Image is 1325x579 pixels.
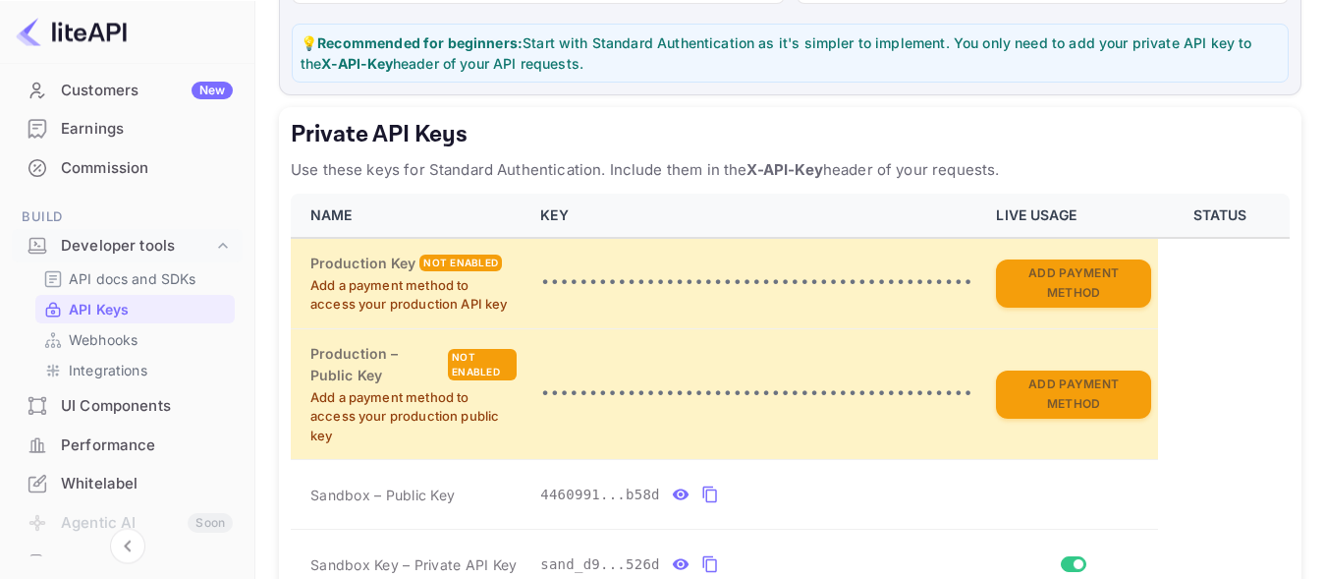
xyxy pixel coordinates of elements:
[540,554,660,575] span: sand_d9...526d
[12,149,243,186] a: Commission
[540,485,660,505] span: 4460991...b58d
[419,255,502,271] div: Not enabled
[301,32,1280,74] p: 💡 Start with Standard Authentication as it's simpler to implement. You only need to add your priv...
[35,356,235,384] div: Integrations
[61,473,233,495] div: Whitelabel
[12,149,243,188] div: Commission
[16,16,127,47] img: LiteAPI logo
[35,264,235,293] div: API docs and SDKs
[310,343,444,386] h6: Production – Public Key
[984,194,1158,238] th: LIVE USAGE
[110,528,145,563] button: Collapse navigation
[310,388,517,446] p: Add a payment method to access your production public key
[12,427,243,463] a: Performance
[310,556,517,573] span: Sandbox Key – Private API Key
[43,299,227,319] a: API Keys
[69,360,147,380] p: Integrations
[1158,194,1290,238] th: STATUS
[12,427,243,465] div: Performance
[69,299,129,319] p: API Keys
[43,360,227,380] a: Integrations
[61,118,233,141] div: Earnings
[12,387,243,424] a: UI Components
[12,229,243,263] div: Developer tools
[528,194,984,238] th: KEY
[310,485,455,505] span: Sandbox – Public Key
[69,329,138,350] p: Webhooks
[291,119,1290,150] h5: Private API Keys
[996,260,1151,308] button: Add Payment Method
[310,276,517,315] p: Add a payment method to access your production API key
[321,55,392,72] strong: X-API-Key
[12,110,243,148] div: Earnings
[35,295,235,323] div: API Keys
[996,371,1151,419] button: Add Payment Method
[69,268,196,289] p: API docs and SDKs
[291,194,528,238] th: NAME
[12,72,243,108] a: CustomersNew
[448,349,517,380] div: Not enabled
[192,82,233,99] div: New
[317,34,523,51] strong: Recommended for beginners:
[540,382,972,406] p: •••••••••••••••••••••••••••••••••••••••••••••
[12,465,243,503] div: Whitelabel
[61,434,233,457] div: Performance
[291,158,1290,182] p: Use these keys for Standard Authentication. Include them in the header of your requests.
[996,384,1151,401] a: Add Payment Method
[12,465,243,501] a: Whitelabel
[12,387,243,426] div: UI Components
[61,552,233,575] div: API Logs
[12,72,243,110] div: CustomersNew
[996,273,1151,290] a: Add Payment Method
[540,271,972,295] p: •••••••••••••••••••••••••••••••••••••••••••••
[43,268,227,289] a: API docs and SDKs
[61,395,233,418] div: UI Components
[61,235,213,258] div: Developer tools
[61,80,233,102] div: Customers
[43,329,227,350] a: Webhooks
[310,253,415,274] h6: Production Key
[35,325,235,354] div: Webhooks
[12,206,243,228] span: Build
[12,110,243,146] a: Earnings
[746,160,822,179] strong: X-API-Key
[61,157,233,180] div: Commission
